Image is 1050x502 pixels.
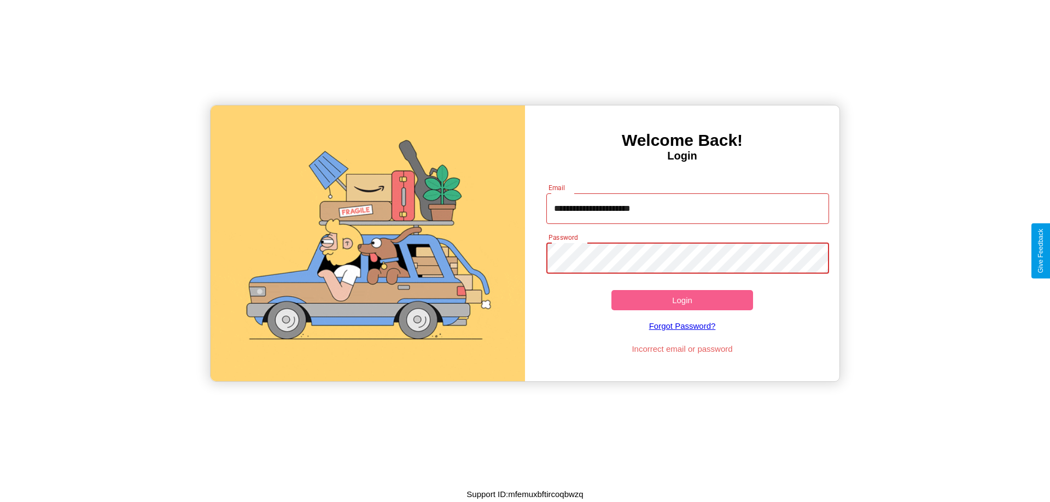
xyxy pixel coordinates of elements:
[541,341,824,356] p: Incorrect email or password
[466,487,583,501] p: Support ID: mfemuxbftircoqbwzq
[1037,229,1045,273] div: Give Feedback
[611,290,753,310] button: Login
[549,233,577,242] label: Password
[541,310,824,341] a: Forgot Password?
[525,150,839,162] h4: Login
[211,105,525,381] img: gif
[549,183,565,192] label: Email
[525,131,839,150] h3: Welcome Back!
